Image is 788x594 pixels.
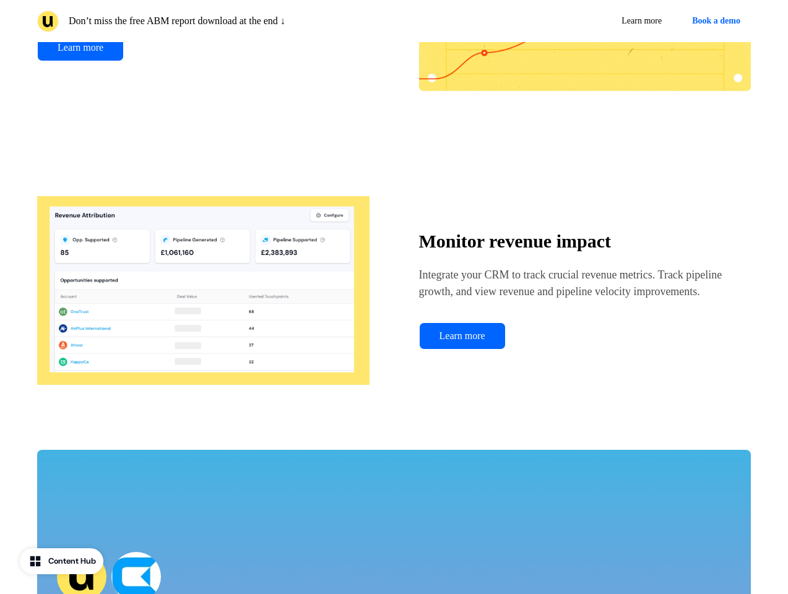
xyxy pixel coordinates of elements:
a: Learn more [37,34,124,61]
button: Book a demo [682,10,751,32]
button: Content Hub [20,548,103,574]
h4: Monitor revenue impact [419,231,729,252]
a: Learn more [612,10,672,32]
a: Learn more [419,322,506,350]
div: Content Hub [48,555,96,567]
p: Don’t miss the free ABM report download at the end ↓ [69,14,285,28]
p: Integrate your CRM to track crucial revenue metrics. Track pipeline growth, and view revenue and ... [419,267,729,300]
